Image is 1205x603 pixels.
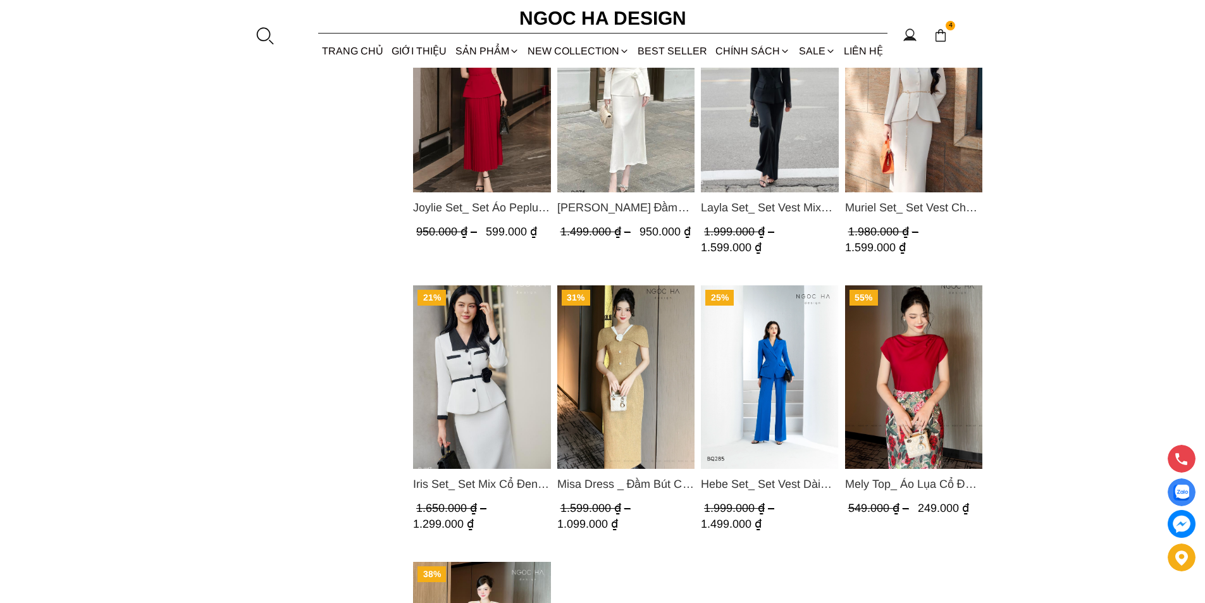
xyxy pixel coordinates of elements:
[413,285,551,469] a: Product image - Iris Set_ Set Mix Cổ Đen Chân Váy Bút Chì Màu Trắng Kèm Đai Hoa BJ117
[413,9,551,192] img: Joylie Set_ Set Áo Peplum Vai Lệch, Chân Váy Dập Ly Màu Đỏ A956, CV120
[794,34,839,68] a: SALE
[848,502,911,514] span: 549.000 ₫
[1168,478,1196,506] a: Display image
[701,518,762,531] span: 1.499.000 ₫
[701,285,839,469] a: Product image - Hebe Set_ Set Vest Dài Tay BQ285
[712,34,794,68] div: Chính sách
[413,9,551,192] a: Product image - Joylie Set_ Set Áo Peplum Vai Lệch, Chân Váy Dập Ly Màu Đỏ A956, CV120
[701,9,839,192] img: Layla Set_ Set Vest Mix Ren Đen Quần Suông BQ-06
[844,475,982,493] a: Link to Mely Top_ Áo Lụa Cổ Đổ Rớt Vai A003
[413,199,551,216] span: Joylie Set_ Set Áo Peplum Vai Lệch, Chân Váy Dập Ly Màu Đỏ A956, CV120
[560,225,633,238] span: 1.499.000 ₫
[557,9,695,192] a: Product image - Lisa Dress_ Đầm Thun Ôm Kết Hợp Chân Váy Choàng Hông D975
[844,285,982,469] img: Mely Top_ Áo Lụa Cổ Đổ Rớt Vai A003
[848,225,921,238] span: 1.980.000 ₫
[388,34,451,68] a: GIỚI THIỆU
[701,285,839,469] img: Hebe Set_ Set Vest Dài Tay BQ285
[639,225,690,238] span: 950.000 ₫
[413,285,551,469] img: Iris Set_ Set Mix Cổ Đen Chân Váy Bút Chì Màu Trắng Kèm Đai Hoa BJ117
[557,285,695,469] a: Product image - Misa Dress _ Đầm Bút Chì Vai Chờm Màu Be Đậm Phối Cổ Trắng Đính Hoa D725
[701,199,839,216] span: Layla Set_ Set Vest Mix Ren Đen Quần Suông BQ-06
[1173,485,1189,500] img: Display image
[701,475,839,493] span: Hebe Set_ Set Vest Dài Tay BQ285
[557,475,695,493] a: Link to Misa Dress _ Đầm Bút Chì Vai Chờm Màu Be Đậm Phối Cổ Trắng Đính Hoa D725
[318,34,388,68] a: TRANG CHỦ
[557,199,695,216] a: Link to Lisa Dress_ Đầm Thun Ôm Kết Hợp Chân Váy Choàng Hông D975
[844,9,982,192] img: Muriel Set_ Set Vest Chân Váy Màu Bee Vai Xếp Ly Cổ V Kèm Đai Kim Loại BJ111
[844,199,982,216] a: Link to Muriel Set_ Set Vest Chân Váy Màu Bee Vai Xếp Ly Cổ V Kèm Đai Kim Loại BJ111
[704,225,777,238] span: 1.999.000 ₫
[560,502,633,514] span: 1.599.000 ₫
[634,34,712,68] a: BEST SELLER
[839,34,887,68] a: LIÊN HỆ
[508,3,698,34] a: Ngoc Ha Design
[934,28,948,42] img: img-CART-ICON-ksit0nf1
[557,475,695,493] span: Misa Dress _ Đầm Bút Chì Vai Chờm Màu Be Đậm Phối Cổ Trắng Đính Hoa D725
[413,518,474,531] span: 1.299.000 ₫
[557,9,695,192] img: Lisa Dress_ Đầm Thun Ôm Kết Hợp Chân Váy Choàng Hông D975
[1168,510,1196,538] a: messenger
[917,502,968,514] span: 249.000 ₫
[946,21,956,31] span: 4
[416,225,480,238] span: 950.000 ₫
[701,199,839,216] a: Link to Layla Set_ Set Vest Mix Ren Đen Quần Suông BQ-06
[844,199,982,216] span: Muriel Set_ Set Vest Chân Váy Màu Bee Vai Xếp Ly Cổ V Kèm Đai Kim Loại BJ111
[451,34,523,68] div: SẢN PHẨM
[557,285,695,469] img: Misa Dress _ Đầm Bút Chì Vai Chờm Màu Be Đậm Phối Cổ Trắng Đính Hoa D725
[844,475,982,493] span: Mely Top_ Áo Lụa Cổ Đổ Rớt Vai A003
[413,475,551,493] span: Iris Set_ Set Mix Cổ Đen Chân Váy Bút Chì Màu Trắng Kèm Đai Hoa BJ117
[486,225,537,238] span: 599.000 ₫
[557,518,617,531] span: 1.099.000 ₫
[413,199,551,216] a: Link to Joylie Set_ Set Áo Peplum Vai Lệch, Chân Váy Dập Ly Màu Đỏ A956, CV120
[416,502,490,514] span: 1.650.000 ₫
[844,285,982,469] a: Product image - Mely Top_ Áo Lụa Cổ Đổ Rớt Vai A003
[844,242,905,254] span: 1.599.000 ₫
[701,9,839,192] a: Product image - Layla Set_ Set Vest Mix Ren Đen Quần Suông BQ-06
[704,502,777,514] span: 1.999.000 ₫
[557,199,695,216] span: [PERSON_NAME] Đầm Thun Ôm Kết Hợp Chân Váy Choàng Hông D975
[844,9,982,192] a: Product image - Muriel Set_ Set Vest Chân Váy Màu Bee Vai Xếp Ly Cổ V Kèm Đai Kim Loại BJ111
[523,34,633,68] a: NEW COLLECTION
[701,242,762,254] span: 1.599.000 ₫
[413,475,551,493] a: Link to Iris Set_ Set Mix Cổ Đen Chân Váy Bút Chì Màu Trắng Kèm Đai Hoa BJ117
[701,475,839,493] a: Link to Hebe Set_ Set Vest Dài Tay BQ285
